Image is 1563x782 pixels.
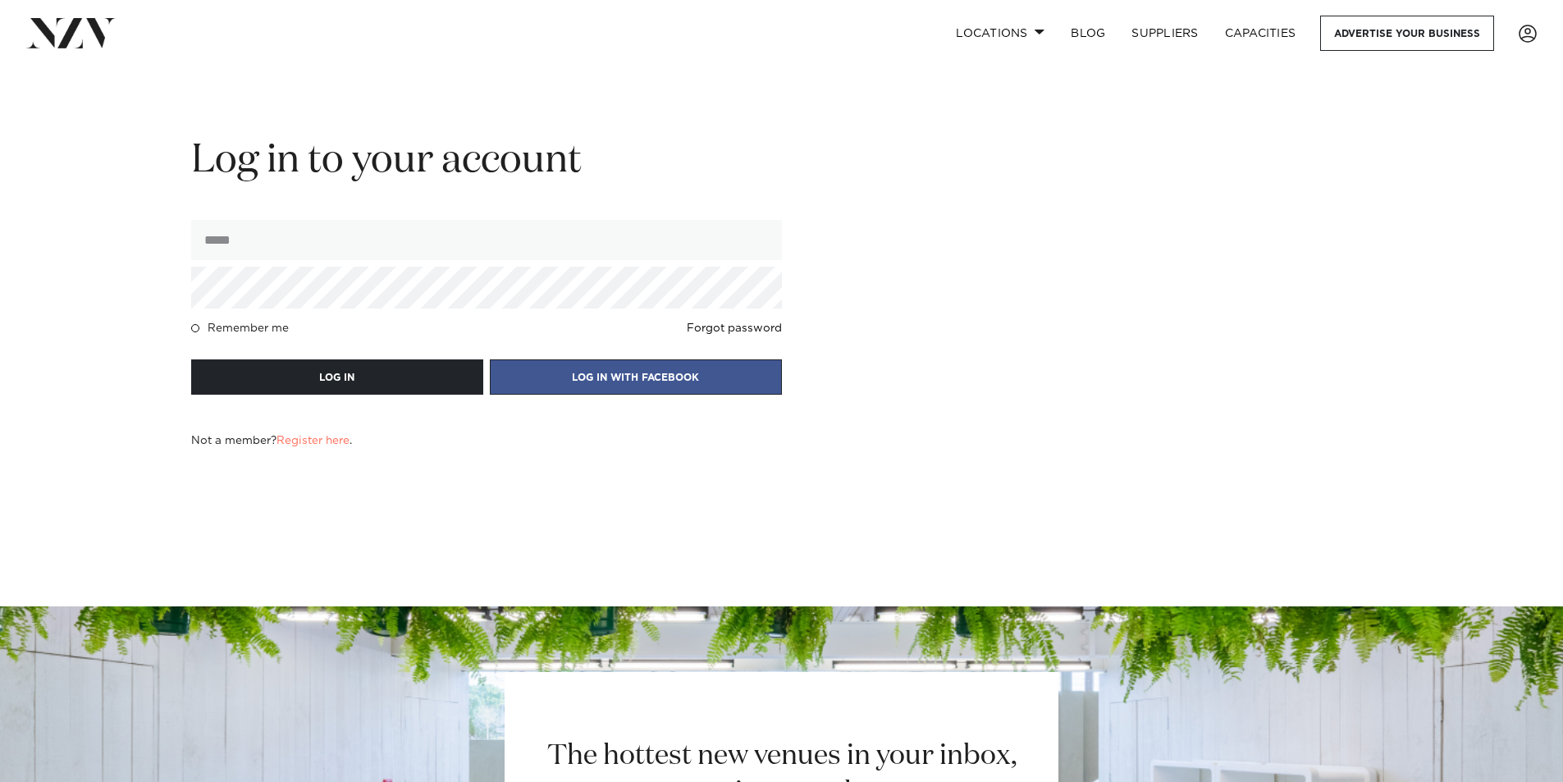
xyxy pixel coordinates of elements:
[1058,16,1118,51] a: BLOG
[1118,16,1211,51] a: SUPPLIERS
[208,322,289,335] h4: Remember me
[943,16,1058,51] a: Locations
[1320,16,1494,51] a: Advertise your business
[191,434,352,447] h4: Not a member? .
[191,359,483,395] button: LOG IN
[191,135,782,187] h2: Log in to your account
[1212,16,1309,51] a: Capacities
[276,435,350,446] a: Register here
[687,322,782,335] a: Forgot password
[26,18,116,48] img: nzv-logo.png
[490,359,782,395] a: LOG IN WITH FACEBOOK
